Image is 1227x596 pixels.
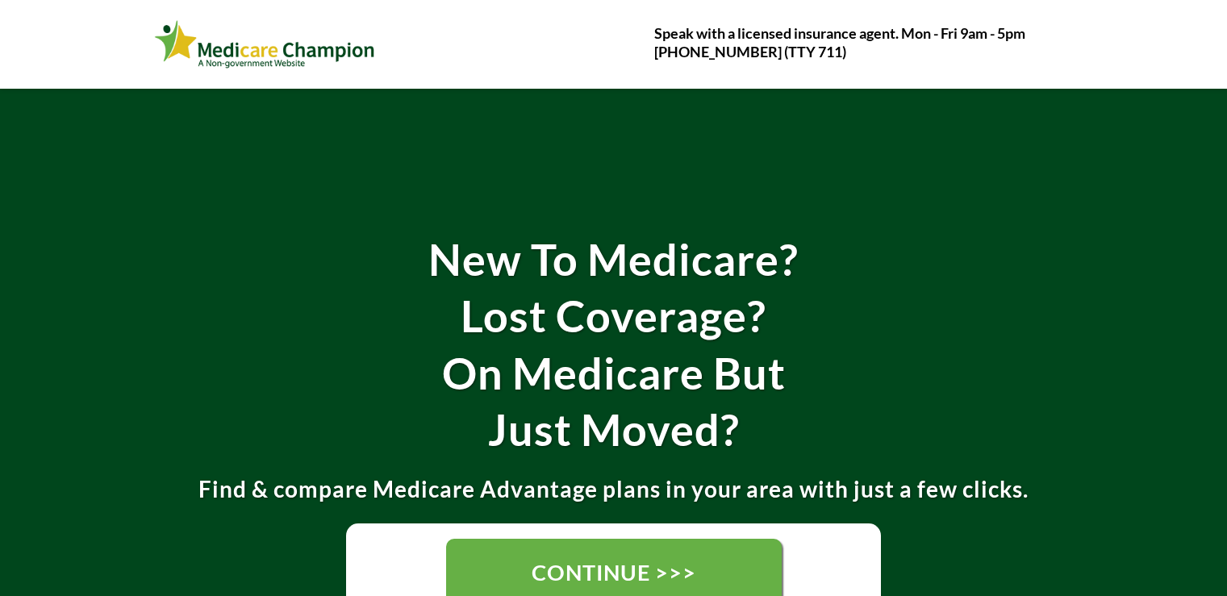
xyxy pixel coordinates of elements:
[198,475,1029,502] strong: Find & compare Medicare Advantage plans in your area with just a few clicks.
[428,233,799,285] strong: New To Medicare?
[461,290,766,342] strong: Lost Coverage?
[654,24,1025,42] strong: Speak with a licensed insurance agent. Mon - Fri 9am - 5pm
[532,559,696,586] span: CONTINUE >>>
[488,403,740,456] strong: Just Moved?
[442,347,786,399] strong: On Medicare But
[154,17,376,72] img: Webinar
[654,43,846,60] strong: [PHONE_NUMBER] (TTY 711)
